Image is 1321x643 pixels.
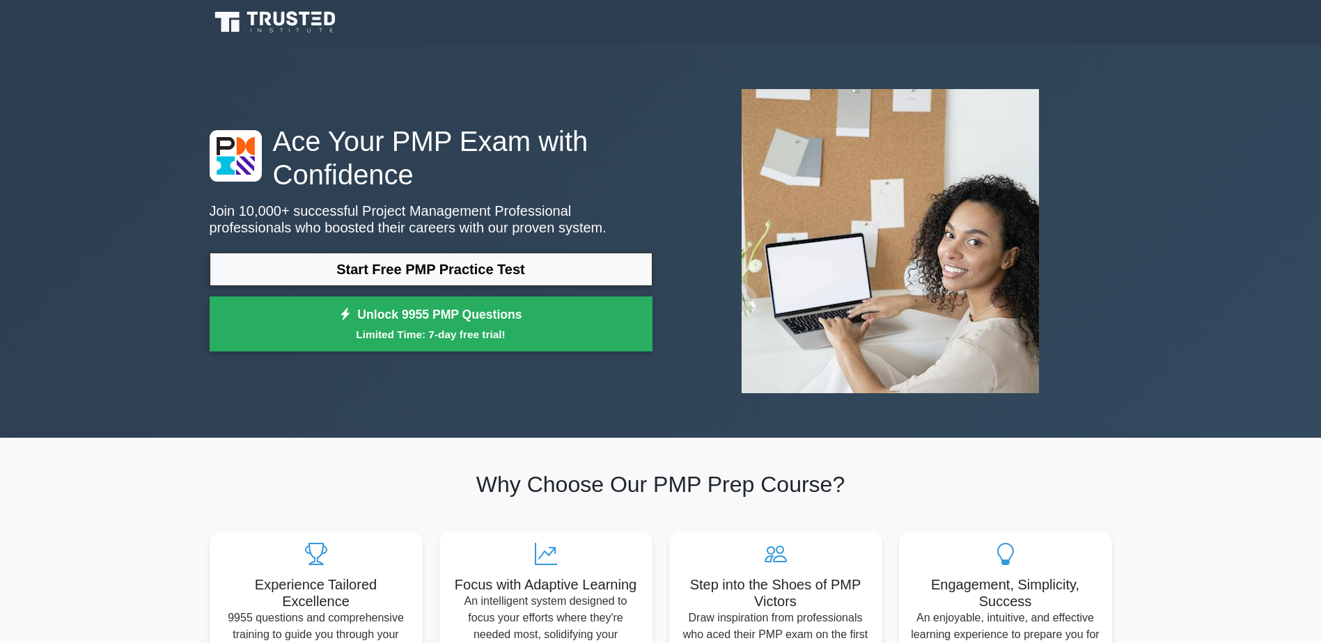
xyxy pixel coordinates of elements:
small: Limited Time: 7-day free trial! [227,326,635,342]
h1: Ace Your PMP Exam with Confidence [210,125,652,191]
a: Start Free PMP Practice Test [210,253,652,286]
a: Unlock 9955 PMP QuestionsLimited Time: 7-day free trial! [210,296,652,352]
h5: Experience Tailored Excellence [221,576,412,610]
h5: Focus with Adaptive Learning [451,576,641,593]
h5: Engagement, Simplicity, Success [910,576,1101,610]
h2: Why Choose Our PMP Prep Course? [210,471,1112,498]
p: Join 10,000+ successful Project Management Professional professionals who boosted their careers w... [210,203,652,236]
h5: Step into the Shoes of PMP Victors [680,576,871,610]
